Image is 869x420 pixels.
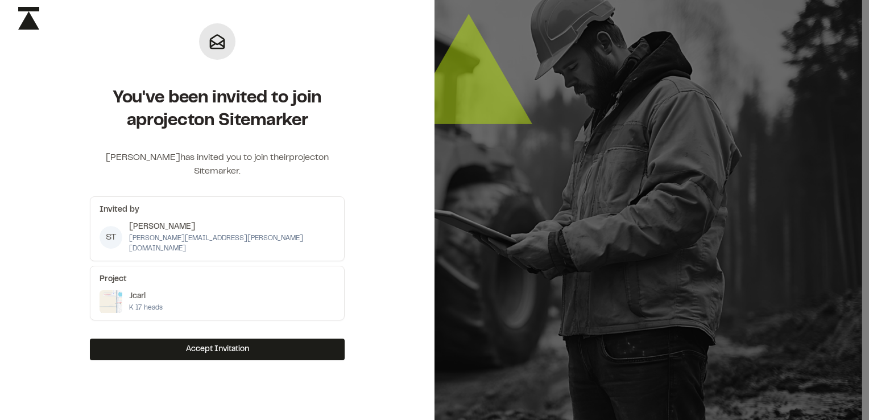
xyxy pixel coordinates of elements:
h4: Project [100,273,335,286]
p: Jcarl [129,290,163,303]
p: [PERSON_NAME] has invited you to join their project on Sitemarker. [90,151,345,178]
button: Accept Invitation [90,339,345,360]
p: K 17 heads [129,303,163,313]
p: [PERSON_NAME] [129,221,335,233]
p: [PERSON_NAME][EMAIL_ADDRESS][PERSON_NAME][DOMAIN_NAME] [129,233,335,254]
span: ST [100,226,122,249]
h1: You've been invited to join a project on Sitemarker [90,87,345,133]
h4: Invited by [100,204,335,216]
img: staticmap [100,290,122,313]
img: icon-black-rebrand.svg [18,7,39,30]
